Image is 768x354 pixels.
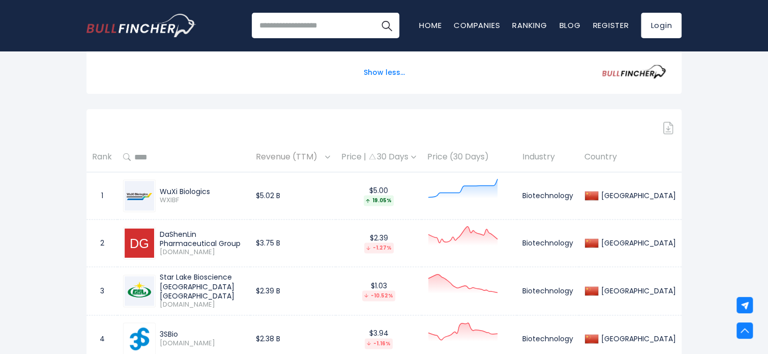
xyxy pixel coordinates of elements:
[160,339,245,348] span: [DOMAIN_NAME]
[641,13,682,38] a: Login
[374,13,399,38] button: Search
[599,238,676,248] div: [GEOGRAPHIC_DATA]
[127,326,152,351] img: 1530.HK.png
[517,142,579,172] th: Industry
[517,220,579,267] td: Biotechnology
[86,267,117,315] td: 3
[362,290,395,301] div: -10.52%
[559,20,580,31] a: Blog
[125,181,154,210] img: WXIBF.png
[599,334,676,343] div: [GEOGRAPHIC_DATA]
[86,14,196,37] img: Bullfincher logo
[454,20,500,31] a: Companies
[358,64,411,81] button: Show less...
[160,187,245,196] div: WuXi Biologics
[256,149,322,165] span: Revenue (TTM)
[341,152,416,162] div: Price | 30 Days
[512,20,547,31] a: Ranking
[517,267,579,315] td: Biotechnology
[86,220,117,267] td: 2
[160,301,245,309] span: [DOMAIN_NAME]
[593,20,629,31] a: Register
[250,172,336,220] td: $5.02 B
[341,186,416,206] div: $5.00
[160,273,245,301] div: Star Lake Bioscience [GEOGRAPHIC_DATA] [GEOGRAPHIC_DATA]
[341,233,416,253] div: $2.39
[250,267,336,315] td: $2.39 B
[364,195,394,206] div: 19.05%
[160,230,245,248] div: DaShenLin Pharmaceutical Group
[86,172,117,220] td: 1
[419,20,441,31] a: Home
[160,330,245,339] div: 3SBio
[125,276,154,306] img: 600866.SS.png
[517,172,579,220] td: Biotechnology
[86,14,196,37] a: Go to homepage
[341,329,416,348] div: $3.94
[86,142,117,172] th: Rank
[599,191,676,200] div: [GEOGRAPHIC_DATA]
[341,281,416,301] div: $1.03
[365,338,393,349] div: -1.16%
[579,142,682,172] th: Country
[422,142,517,172] th: Price (30 Days)
[250,220,336,267] td: $3.75 B
[160,248,245,257] span: [DOMAIN_NAME]
[599,286,676,295] div: [GEOGRAPHIC_DATA]
[364,242,394,253] div: -1.27%
[160,196,245,205] span: WXIBF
